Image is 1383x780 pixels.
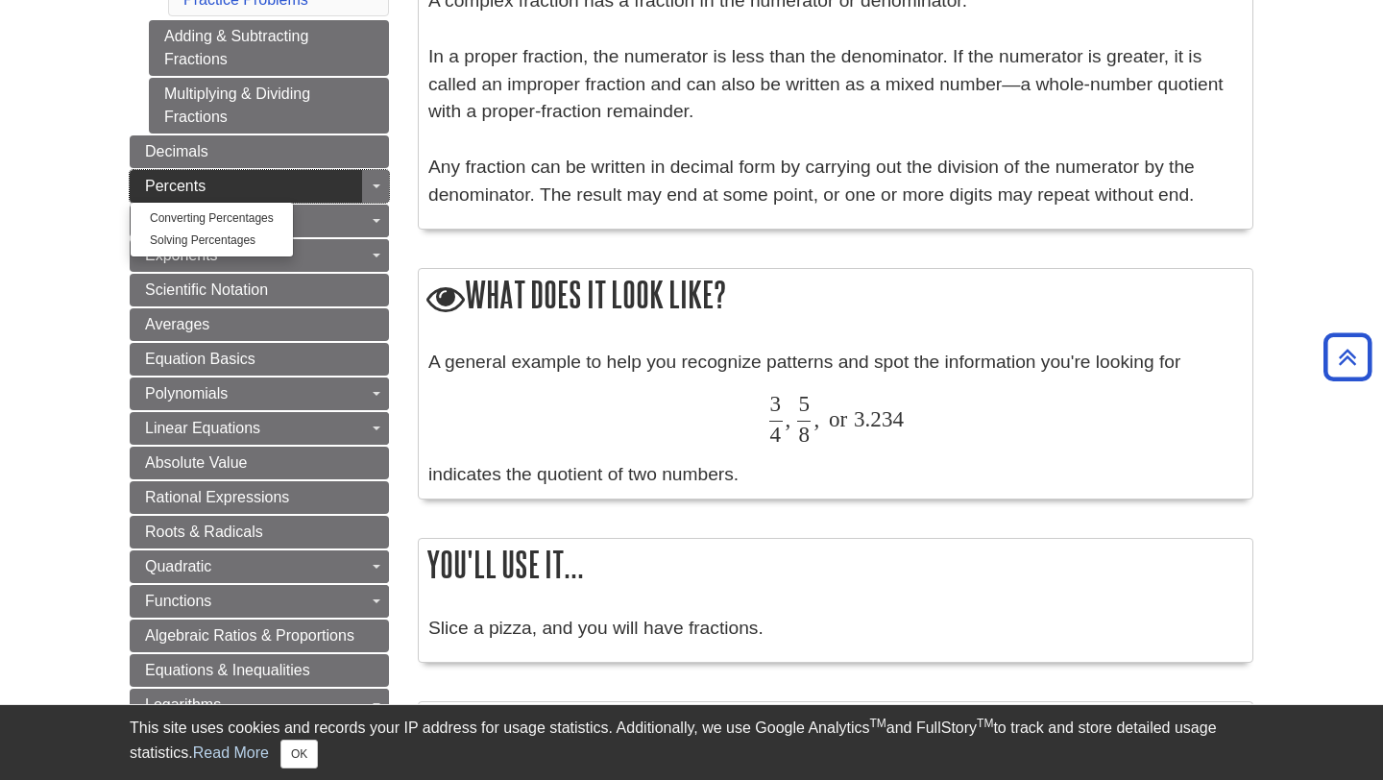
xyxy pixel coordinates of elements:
[145,351,255,367] span: Equation Basics
[145,696,221,713] span: Logarithms
[130,654,389,687] a: Equations & Inequalities
[977,717,993,730] sup: TM
[149,78,389,134] a: Multiplying & Dividing Fractions
[145,143,208,159] span: Decimals
[130,481,389,514] a: Rational Expressions
[145,247,218,263] span: Exponents
[131,230,293,252] a: Solving Percentages
[814,406,820,431] span: ,
[145,662,310,678] span: Equations & Inequalities
[145,385,228,402] span: Polynomials
[145,627,354,644] span: Algebraic Ratios & Proportions
[799,422,811,447] span: 8
[130,412,389,445] a: Linear Equations
[130,516,389,548] a: Roots & Radicals
[428,349,1243,489] div: A general example to help you recognize patterns and spot the information you're looking for indi...
[280,740,318,768] button: Close
[130,550,389,583] a: Quadratic
[1317,344,1378,370] a: Back to Top
[131,207,293,230] a: Converting Percentages
[145,593,211,609] span: Functions
[130,343,389,376] a: Equation Basics
[130,308,389,341] a: Averages
[149,20,389,76] a: Adding & Subtracting Fractions
[840,406,849,431] span: r
[145,524,263,540] span: Roots & Radicals
[829,406,840,431] span: o
[145,558,211,574] span: Quadratic
[786,406,791,431] span: ,
[145,454,247,471] span: Absolute Value
[770,422,782,447] span: 4
[130,585,389,618] a: Functions
[130,135,389,168] a: Decimals
[419,702,1252,757] h2: Video: Compare and Order Fractions
[130,717,1253,768] div: This site uses cookies and records your IP address for usage statistics. Additionally, we use Goo...
[130,170,389,203] a: Percents
[419,269,1252,324] h2: What does it look like?
[130,378,389,410] a: Polynomials
[428,615,1243,643] p: Slice a pizza, and you will have fractions.
[193,744,269,761] a: Read More
[130,274,389,306] a: Scientific Notation
[145,420,260,436] span: Linear Equations
[130,620,389,652] a: Algebraic Ratios & Proportions
[145,316,209,332] span: Averages
[145,489,289,505] span: Rational Expressions
[869,717,886,730] sup: TM
[419,539,1252,590] h2: You'll use it...
[130,689,389,721] a: Logarithms
[799,391,811,416] span: 5
[770,391,782,416] span: 3
[145,178,206,194] span: Percents
[130,447,389,479] a: Absolute Value
[854,406,904,431] span: 3.234
[145,281,268,298] span: Scientific Notation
